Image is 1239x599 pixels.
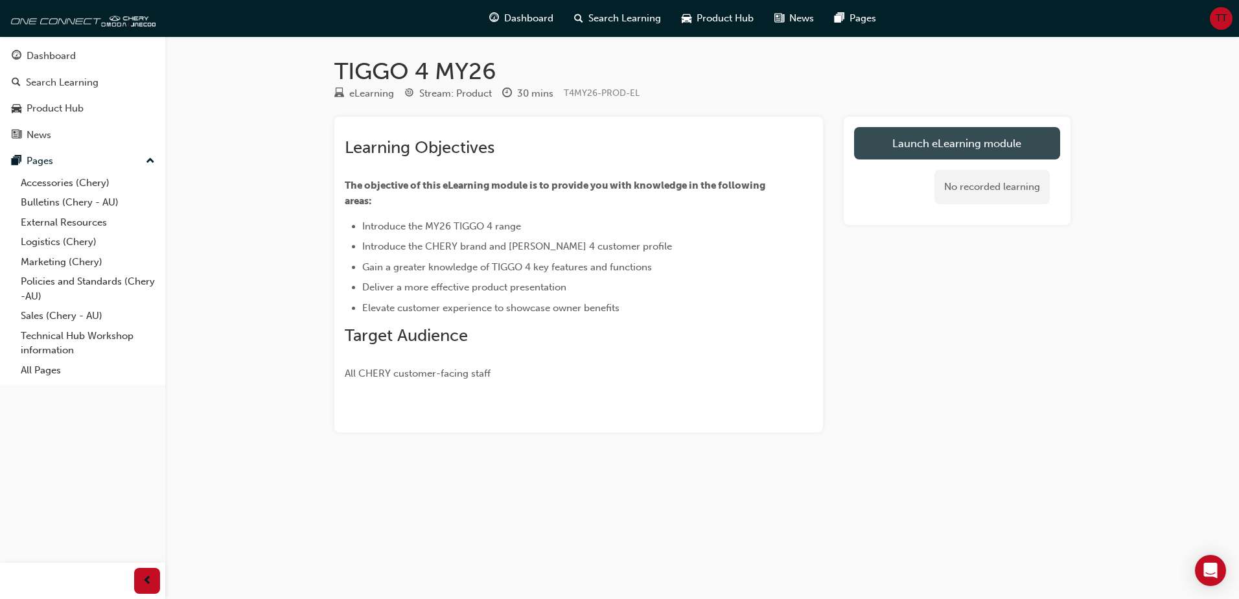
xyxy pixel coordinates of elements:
[5,149,160,173] button: Pages
[5,44,160,68] a: Dashboard
[824,5,886,32] a: pages-iconPages
[345,180,767,207] span: The objective of this eLearning module is to provide you with knowledge in the following areas:
[26,75,98,90] div: Search Learning
[5,41,160,149] button: DashboardSearch LearningProduct HubNews
[27,101,84,116] div: Product Hub
[16,213,160,233] a: External Resources
[564,5,671,32] a: search-iconSearch Learning
[5,71,160,95] a: Search Learning
[419,86,492,101] div: Stream: Product
[362,261,652,273] span: Gain a greater knowledge of TIGGO 4 key features and functions
[345,137,494,158] span: Learning Objectives
[12,130,21,141] span: news-icon
[16,306,160,326] a: Sales (Chery - AU)
[16,173,160,193] a: Accessories (Chery)
[334,86,394,102] div: Type
[5,123,160,147] a: News
[502,86,553,102] div: Duration
[764,5,824,32] a: news-iconNews
[27,49,76,64] div: Dashboard
[835,10,844,27] span: pages-icon
[334,88,344,100] span: learningResourceType_ELEARNING-icon
[362,241,672,252] span: Introduce the CHERY brand and [PERSON_NAME] 4 customer profile
[16,232,160,252] a: Logistics (Chery)
[789,11,814,26] span: News
[16,360,160,381] a: All Pages
[504,11,553,26] span: Dashboard
[574,10,583,27] span: search-icon
[697,11,754,26] span: Product Hub
[345,368,491,379] span: All CHERY customer-facing staff
[479,5,564,32] a: guage-iconDashboard
[345,325,468,346] span: Target Audience
[12,156,21,167] span: pages-icon
[489,10,499,27] span: guage-icon
[588,11,661,26] span: Search Learning
[16,326,160,360] a: Technical Hub Workshop information
[854,127,1060,159] a: Launch eLearning module
[16,272,160,306] a: Policies and Standards (Chery -AU)
[1195,555,1226,586] div: Open Intercom Messenger
[146,153,155,170] span: up-icon
[349,86,394,101] div: eLearning
[143,573,152,589] span: prev-icon
[404,88,414,100] span: target-icon
[404,86,492,102] div: Stream
[671,5,764,32] a: car-iconProduct Hub
[564,88,640,99] span: Learning resource code
[12,103,21,115] span: car-icon
[682,10,691,27] span: car-icon
[334,57,1071,86] h1: TIGGO 4 MY26
[362,220,521,232] span: Introduce the MY26 TIGGO 4 range
[362,302,619,314] span: Elevate customer experience to showcase owner benefits
[1210,7,1233,30] button: TT
[27,154,53,169] div: Pages
[16,252,160,272] a: Marketing (Chery)
[850,11,876,26] span: Pages
[12,77,21,89] span: search-icon
[362,281,566,293] span: Deliver a more effective product presentation
[5,97,160,121] a: Product Hub
[517,86,553,101] div: 30 mins
[934,170,1050,204] div: No recorded learning
[16,193,160,213] a: Bulletins (Chery - AU)
[1216,11,1227,26] span: TT
[502,88,512,100] span: clock-icon
[774,10,784,27] span: news-icon
[12,51,21,62] span: guage-icon
[6,5,156,31] img: oneconnect
[27,128,51,143] div: News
